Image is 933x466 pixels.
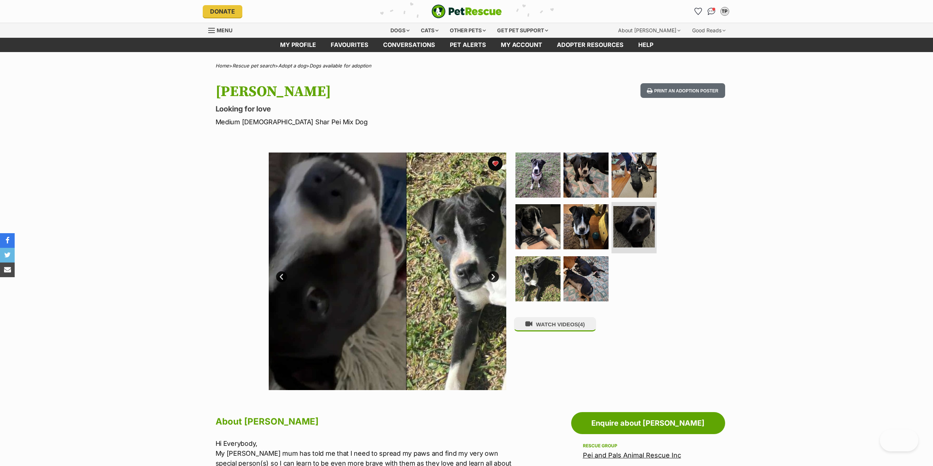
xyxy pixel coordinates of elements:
[708,8,715,15] img: chat-41dd97257d64d25036548639549fe6c8038ab92f7586957e7f3b1b290dea8141.svg
[583,451,681,459] a: Pei and Pals Animal Rescue Inc
[407,153,644,390] img: Photo of Hannah
[571,412,725,434] a: Enquire about [PERSON_NAME]
[514,317,596,331] button: WATCH VIDEOS(4)
[445,23,491,38] div: Other pets
[492,23,553,38] div: Get pet support
[276,271,287,282] a: Prev
[488,271,499,282] a: Next
[880,429,918,451] iframe: Help Scout Beacon - Open
[515,153,561,198] img: Photo of Hannah
[563,256,609,301] img: Photo of Hannah
[693,5,704,17] a: Favourites
[416,23,444,38] div: Cats
[488,156,503,171] button: favourite
[216,414,518,430] h2: About [PERSON_NAME]
[578,321,585,327] span: (4)
[515,256,561,301] img: Photo of Hannah
[232,63,275,69] a: Rescue pet search
[563,153,609,198] img: Photo of Hannah
[442,38,493,52] a: Pet alerts
[693,5,731,17] ul: Account quick links
[493,38,550,52] a: My account
[309,63,371,69] a: Dogs available for adoption
[376,38,442,52] a: conversations
[323,38,376,52] a: Favourites
[216,63,229,69] a: Home
[216,104,526,114] p: Looking for love
[431,4,502,18] img: logo-e224e6f780fb5917bec1dbf3a21bbac754714ae5b6737aabdf751b685950b380.svg
[687,23,731,38] div: Good Reads
[583,443,713,449] div: Rescue group
[216,83,526,100] h1: [PERSON_NAME]
[719,5,731,17] button: My account
[273,38,323,52] a: My profile
[217,27,232,33] span: Menu
[550,38,631,52] a: Adopter resources
[706,5,717,17] a: Conversations
[721,8,728,15] div: TP
[208,23,238,36] a: Menu
[278,63,306,69] a: Adopt a dog
[197,63,736,69] div: > > >
[563,204,609,249] img: Photo of Hannah
[203,5,242,18] a: Donate
[216,117,526,127] p: Medium [DEMOGRAPHIC_DATA] Shar Pei Mix Dog
[613,23,686,38] div: About [PERSON_NAME]
[515,204,561,249] img: Photo of Hannah
[169,153,407,390] img: Photo of Hannah
[631,38,661,52] a: Help
[611,153,657,198] img: Photo of Hannah
[640,83,725,98] button: Print an adoption poster
[613,206,655,247] img: Photo of Hannah
[385,23,415,38] div: Dogs
[431,4,502,18] a: PetRescue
